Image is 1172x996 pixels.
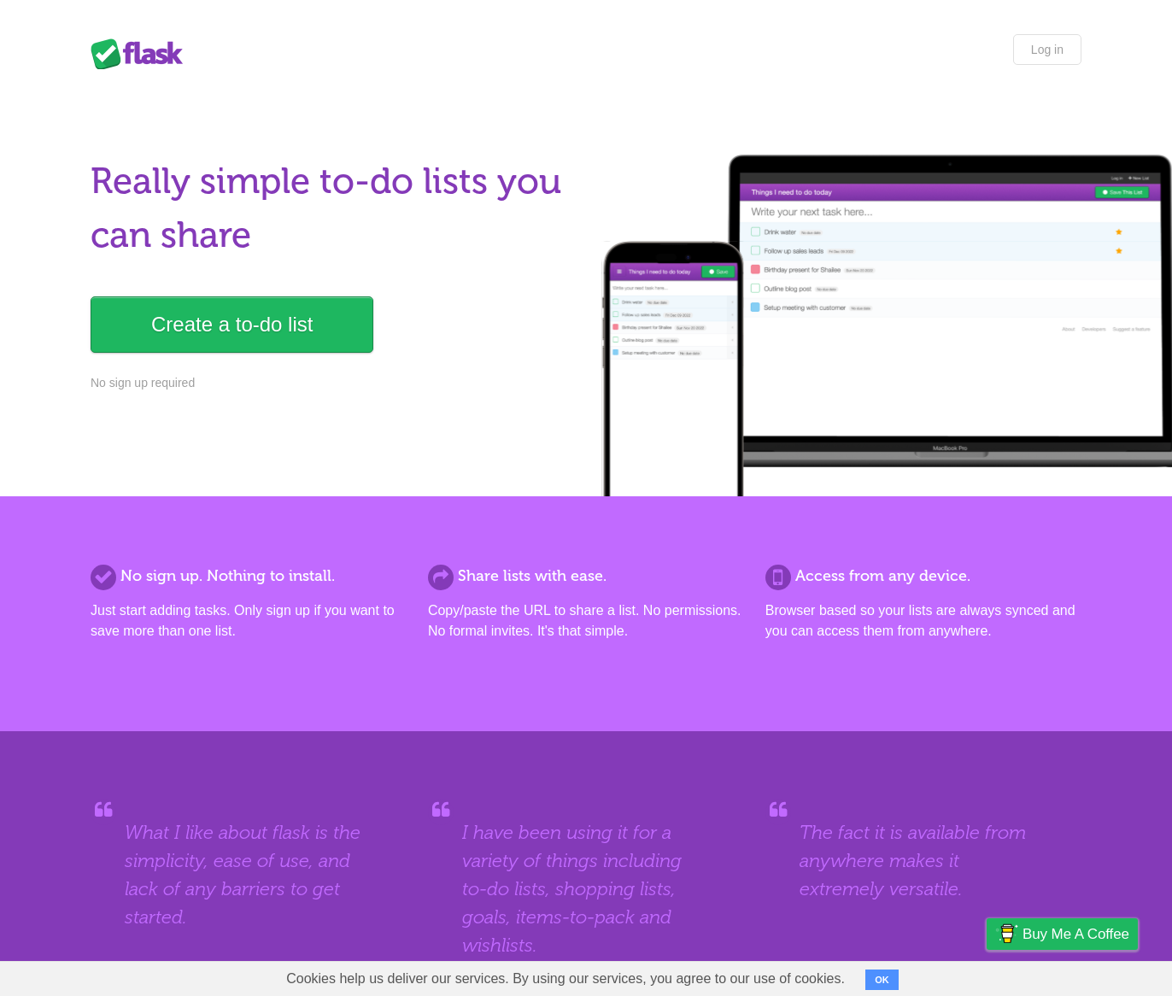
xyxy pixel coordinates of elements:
p: Browser based so your lists are always synced and you can access them from anywhere. [765,601,1081,642]
button: OK [865,970,899,990]
blockquote: The fact it is available from anywhere makes it extremely versatile. [800,818,1047,903]
span: Cookies help us deliver our services. By using our services, you agree to our use of cookies. [269,962,862,996]
a: Create a to-do list [91,296,373,353]
blockquote: What I like about flask is the simplicity, ease of use, and lack of any barriers to get started. [125,818,372,931]
h2: Share lists with ease. [428,565,744,588]
p: Copy/paste the URL to share a list. No permissions. No formal invites. It's that simple. [428,601,744,642]
div: Flask Lists [91,38,193,69]
a: Log in [1013,34,1081,65]
a: Buy me a coffee [987,918,1138,950]
p: No sign up required [91,374,576,392]
h2: No sign up. Nothing to install. [91,565,407,588]
p: Just start adding tasks. Only sign up if you want to save more than one list. [91,601,407,642]
h2: Access from any device. [765,565,1081,588]
img: Buy me a coffee [995,919,1018,948]
h1: Really simple to-do lists you can share [91,155,576,262]
span: Buy me a coffee [1023,919,1129,949]
blockquote: I have been using it for a variety of things including to-do lists, shopping lists, goals, items-... [462,818,710,959]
